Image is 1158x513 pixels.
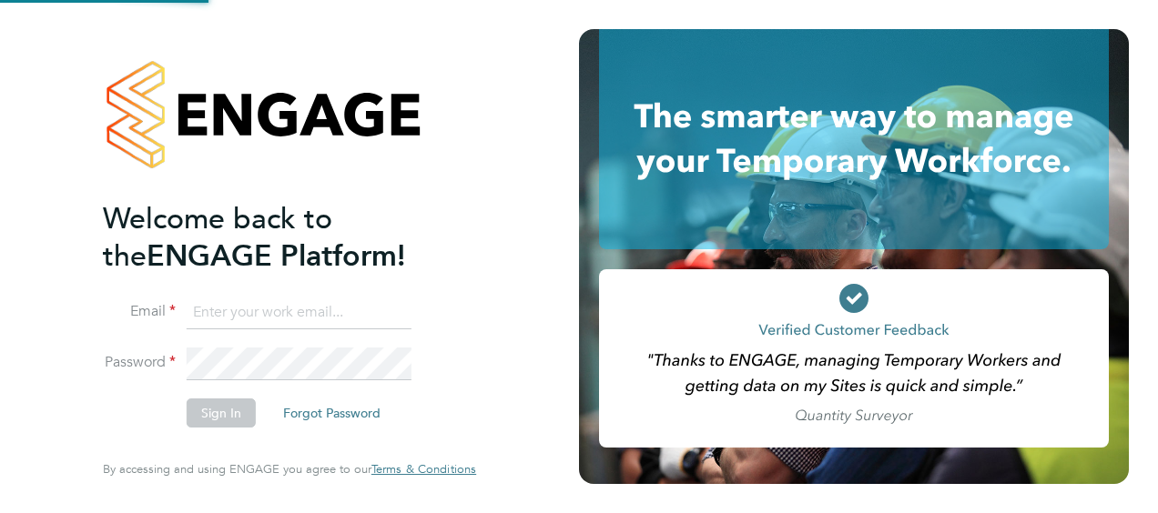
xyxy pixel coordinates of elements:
button: Forgot Password [269,398,395,427]
span: Terms & Conditions [371,461,476,477]
span: By accessing and using ENGAGE you agree to our [103,461,476,477]
h2: ENGAGE Platform! [103,200,458,275]
input: Enter your work email... [187,297,411,329]
a: Terms & Conditions [371,462,476,477]
label: Email [103,302,176,321]
label: Password [103,353,176,372]
button: Sign In [187,398,256,427]
span: Welcome back to the [103,201,332,274]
